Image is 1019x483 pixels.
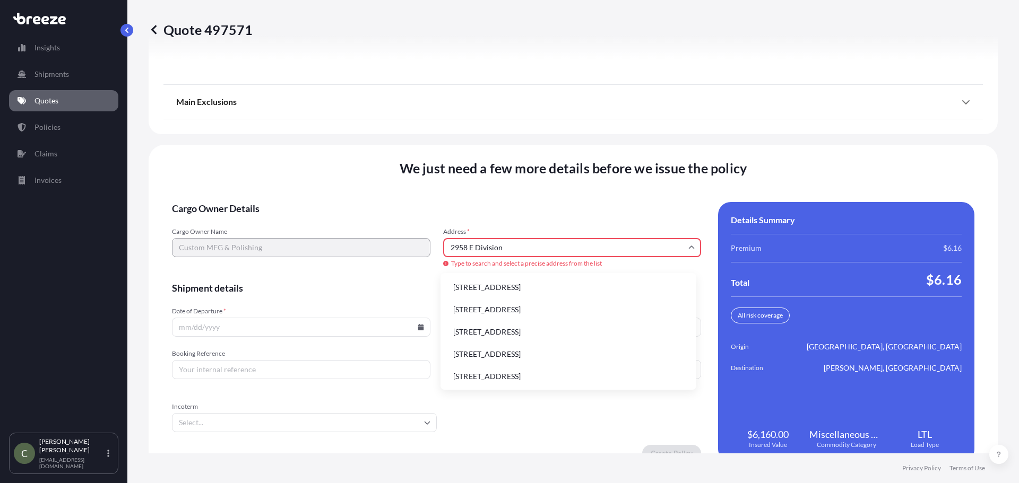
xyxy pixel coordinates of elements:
[34,122,61,133] p: Policies
[172,402,437,411] span: Incoterm
[9,64,118,85] a: Shipments
[445,300,692,320] li: [STREET_ADDRESS]
[172,318,430,337] input: mm/dd/yyyy
[731,243,762,253] span: Premium
[817,441,876,449] span: Commodity Category
[926,271,962,288] span: $6.16
[443,259,702,268] span: Type to search and select a precise address from the list
[445,344,692,364] li: [STREET_ADDRESS]
[642,445,701,462] button: Create Policy
[445,322,692,342] li: [STREET_ADDRESS]
[34,95,58,106] p: Quotes
[34,175,62,186] p: Invoices
[443,227,702,236] span: Address
[443,238,702,257] input: Cargo owner address
[731,215,795,225] span: Details Summary
[172,349,430,358] span: Booking Reference
[9,37,118,58] a: Insights
[172,282,701,294] span: Shipment details
[172,360,430,379] input: Your internal reference
[172,202,701,215] span: Cargo Owner Details
[918,428,932,441] span: LTL
[172,227,430,236] span: Cargo Owner Name
[949,464,985,472] a: Terms of Use
[902,464,941,472] a: Privacy Policy
[911,441,939,449] span: Load Type
[943,243,962,253] span: $6.16
[809,428,884,441] span: Miscellaneous Products of Base Metal
[9,143,118,164] a: Claims
[9,117,118,138] a: Policies
[172,307,430,315] span: Date of Departure
[172,413,437,432] input: Select...
[176,96,237,107] span: Main Exclusions
[731,363,790,373] span: Destination
[21,448,28,459] span: C
[445,366,692,387] li: [STREET_ADDRESS]
[9,170,118,191] a: Invoices
[39,437,105,454] p: [PERSON_NAME] [PERSON_NAME]
[34,42,60,53] p: Insights
[731,308,790,323] div: All risk coverage
[445,277,692,297] li: [STREET_ADDRESS]
[749,441,787,449] span: Insured Value
[731,277,749,288] span: Total
[747,428,789,441] span: $6,160.00
[731,341,790,352] span: Origin
[34,69,69,80] p: Shipments
[651,448,693,459] p: Create Policy
[807,341,962,352] span: [GEOGRAPHIC_DATA], [GEOGRAPHIC_DATA]
[149,21,253,38] p: Quote 497571
[9,90,118,111] a: Quotes
[39,456,105,469] p: [EMAIL_ADDRESS][DOMAIN_NAME]
[400,160,747,177] span: We just need a few more details before we issue the policy
[176,89,970,115] div: Main Exclusions
[824,363,962,373] span: [PERSON_NAME], [GEOGRAPHIC_DATA]
[34,148,57,159] p: Claims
